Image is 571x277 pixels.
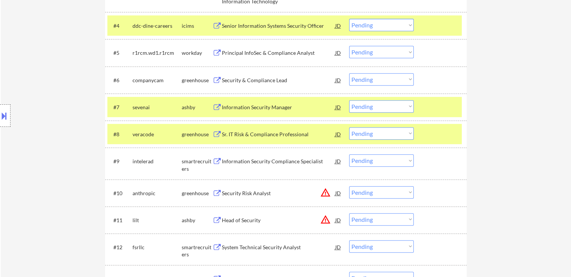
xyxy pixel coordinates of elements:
div: Senior Information Systems Security Officer [222,22,335,30]
button: warning_amber [320,187,331,198]
div: Information Security Manager [222,104,335,111]
div: sevenai [133,104,182,111]
div: anthropic [133,190,182,197]
div: veracode [133,131,182,138]
div: #4 [113,22,127,30]
div: Security & Compliance Lead [222,77,335,84]
div: r1rcm.wd1.r1rcm [133,49,182,57]
div: System Technical Security Analyst [222,244,335,251]
div: Principal InfoSec & Compliance Analyst [222,49,335,57]
div: ashby [182,104,212,111]
div: #12 [113,244,127,251]
div: greenhouse [182,190,212,197]
div: JD [334,240,342,254]
div: Head of Security [222,217,335,224]
div: Security Risk Analyst [222,190,335,197]
div: JD [334,127,342,141]
div: companycam [133,77,182,84]
div: greenhouse [182,77,212,84]
button: warning_amber [320,214,331,225]
div: Information Security Compliance Specialist [222,158,335,165]
div: ashby [182,217,212,224]
div: greenhouse [182,131,212,138]
div: JD [334,213,342,227]
div: JD [334,100,342,114]
div: fsrllc [133,244,182,251]
div: JD [334,186,342,200]
div: lilt [133,217,182,224]
div: Sr. IT Risk & Compliance Professional [222,131,335,138]
div: workday [182,49,212,57]
div: ddc-dine-careers [133,22,182,30]
div: JD [334,73,342,87]
div: smartrecruiters [182,244,212,258]
div: JD [334,46,342,59]
div: #10 [113,190,127,197]
div: JD [334,154,342,168]
div: intelerad [133,158,182,165]
div: JD [334,19,342,32]
div: icims [182,22,212,30]
div: smartrecruiters [182,158,212,172]
div: #11 [113,217,127,224]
